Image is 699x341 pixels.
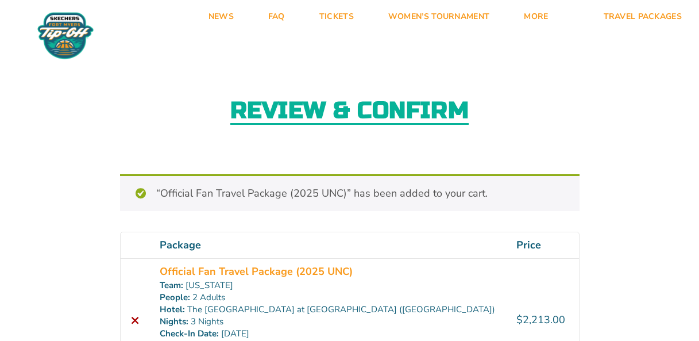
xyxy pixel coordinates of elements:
[160,304,503,316] p: The [GEOGRAPHIC_DATA] at [GEOGRAPHIC_DATA] ([GEOGRAPHIC_DATA])
[128,312,143,328] a: Remove this item
[509,232,579,258] th: Price
[160,316,503,328] p: 3 Nights
[516,313,565,327] bdi: 2,213.00
[160,328,219,340] dt: Check-In Date:
[153,232,509,258] th: Package
[160,292,190,304] dt: People:
[160,279,183,292] dt: Team:
[230,99,469,125] h2: Review & Confirm
[160,264,353,279] a: Official Fan Travel Package (2025 UNC)
[160,279,503,292] p: [US_STATE]
[160,292,503,304] p: 2 Adults
[160,316,188,328] dt: Nights:
[160,304,185,316] dt: Hotel:
[160,328,503,340] p: [DATE]
[516,313,523,327] span: $
[34,12,96,60] img: Fort Myers Tip-Off
[120,174,580,211] div: “Official Fan Travel Package (2025 UNC)” has been added to your cart.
